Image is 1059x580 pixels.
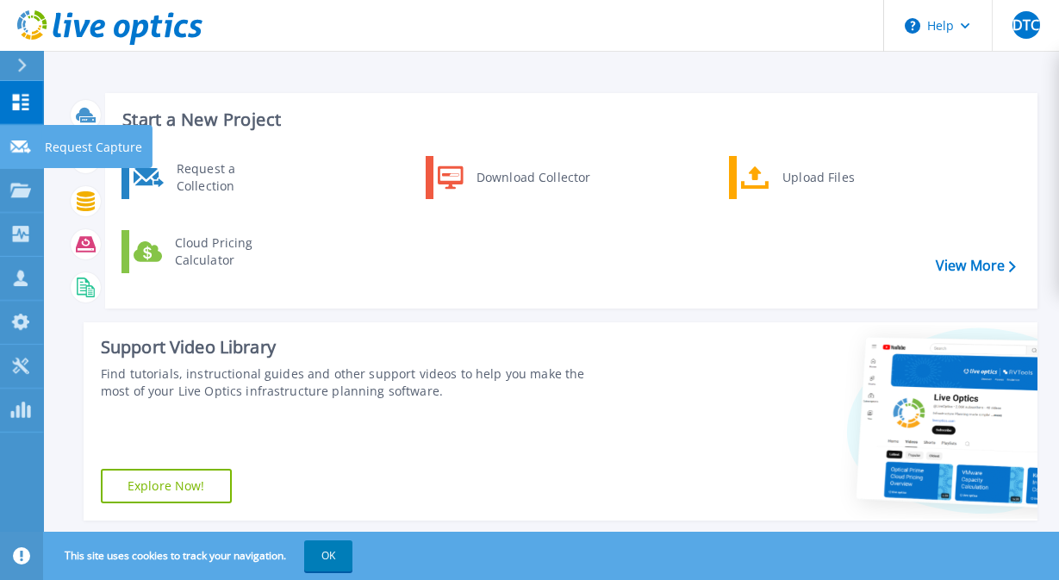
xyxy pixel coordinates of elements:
[1012,18,1039,32] span: DTC
[729,156,906,199] a: Upload Files
[45,125,142,170] p: Request Capture
[168,160,294,195] div: Request a Collection
[101,365,596,400] div: Find tutorials, instructional guides and other support videos to help you make the most of your L...
[166,234,294,269] div: Cloud Pricing Calculator
[121,156,298,199] a: Request a Collection
[121,230,298,273] a: Cloud Pricing Calculator
[936,258,1016,274] a: View More
[426,156,602,199] a: Download Collector
[47,540,352,571] span: This site uses cookies to track your navigation.
[304,540,352,571] button: OK
[468,160,598,195] div: Download Collector
[122,110,1015,129] h3: Start a New Project
[101,336,596,359] div: Support Video Library
[101,469,232,503] a: Explore Now!
[774,160,901,195] div: Upload Files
